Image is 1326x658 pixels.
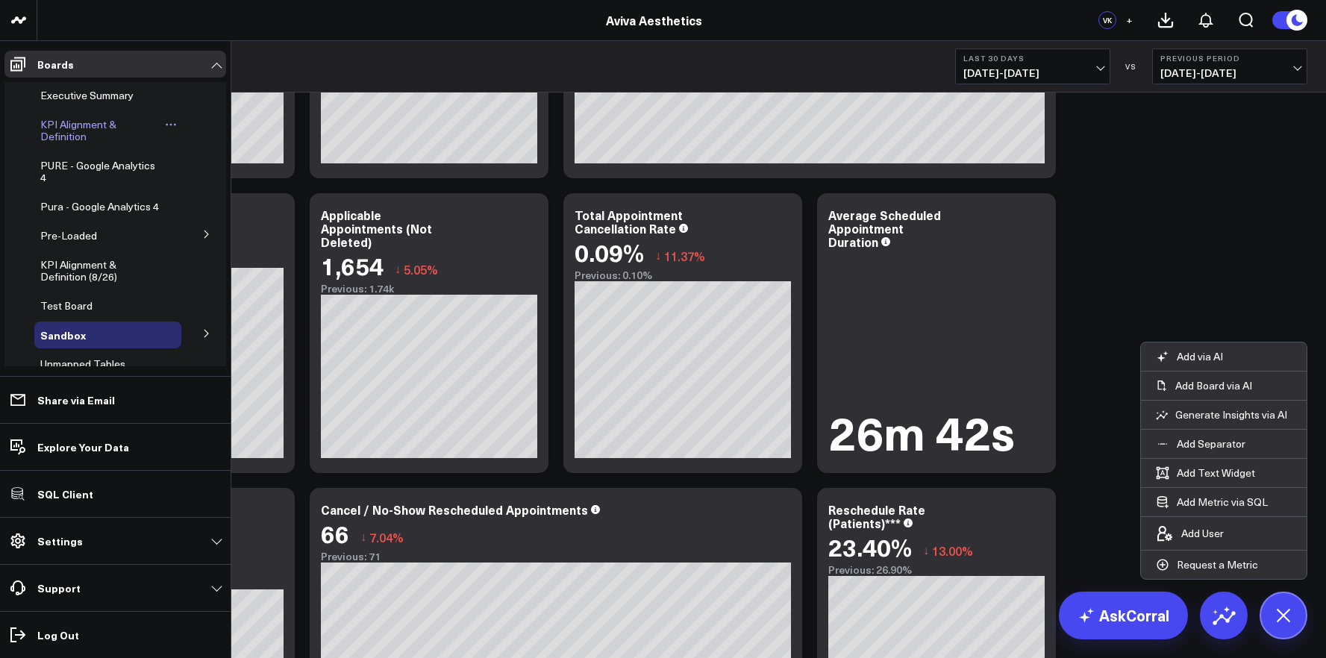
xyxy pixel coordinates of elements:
[1141,401,1307,429] button: Generate Insights via AI
[40,257,117,283] span: KPI Alignment & Definition (8/26)
[1141,488,1283,516] button: Add Metric via SQL
[1141,551,1273,579] button: Request a Metric
[395,260,401,279] span: ↓
[1177,437,1245,451] p: Add Separator
[40,328,86,342] span: Sandbox
[40,259,163,283] a: KPI Alignment & Definition (8/26)
[37,394,115,406] p: Share via Email
[321,501,588,518] div: Cancel / No-Show Rescheduled Appointments
[37,535,83,547] p: Settings
[4,621,226,648] a: Log Out
[1152,48,1307,84] button: Previous Period[DATE]-[DATE]
[40,119,160,142] a: KPI Alignment & Definition
[37,488,93,500] p: SQL Client
[1181,527,1224,540] p: Add User
[40,300,93,312] a: Test Board
[575,239,644,266] div: 0.09%
[1059,592,1188,639] a: AskCorral
[828,501,925,531] div: Reschedule Rate (Patients)***
[828,408,1015,454] div: 26m 42s
[1160,54,1299,63] b: Previous Period
[40,201,159,213] a: Pura - Google Analytics 4
[1160,67,1299,79] span: [DATE] - [DATE]
[932,542,973,559] span: 13.00%
[828,207,941,250] div: Average Scheduled Appointment Duration
[360,527,366,547] span: ↓
[655,246,661,266] span: ↓
[1175,379,1252,392] p: Add Board via AI
[1141,430,1260,458] button: Add Separator
[1118,62,1145,71] div: VS
[1120,11,1138,29] button: +
[40,228,97,242] span: Pre-Loaded
[1177,350,1223,363] p: Add via AI
[369,529,404,545] span: 7.04%
[606,12,702,28] a: Aviva Aesthetics
[575,269,791,281] div: Previous: 0.10%
[963,54,1102,63] b: Last 30 Days
[1141,459,1270,487] button: Add Text Widget
[1126,15,1133,25] span: +
[1177,558,1258,571] p: Request a Metric
[321,207,432,250] div: Applicable Appointments (Not Deleted)
[40,90,134,101] a: Executive Summary
[37,582,81,594] p: Support
[40,230,97,242] a: Pre-Loaded
[923,541,929,560] span: ↓
[1098,11,1116,29] div: VK
[37,629,79,641] p: Log Out
[321,283,537,295] div: Previous: 1.74k
[321,520,349,547] div: 66
[963,67,1102,79] span: [DATE] - [DATE]
[1141,517,1239,550] button: Add User
[40,358,125,370] a: Unmapped Tables
[37,58,74,70] p: Boards
[828,533,912,560] div: 23.40%
[321,551,791,563] div: Previous: 71
[37,441,129,453] p: Explore Your Data
[40,329,86,341] a: Sandbox
[575,207,683,236] div: Total Appointment Cancellation Rate
[4,480,226,507] a: SQL Client
[40,88,134,102] span: Executive Summary
[664,248,705,264] span: 11.37%
[40,199,159,213] span: Pura - Google Analytics 4
[1141,372,1307,400] button: Add Board via AI
[40,357,125,371] span: Unmapped Tables
[404,261,438,278] span: 5.05%
[40,160,160,184] a: PURE - Google Analytics 4
[40,298,93,313] span: Test Board
[1141,342,1238,371] button: Add via AI
[40,158,155,184] span: PURE - Google Analytics 4
[321,252,384,279] div: 1,654
[1175,408,1287,422] p: Generate Insights via AI
[40,117,116,143] span: KPI Alignment & Definition
[955,48,1110,84] button: Last 30 Days[DATE]-[DATE]
[828,564,1045,576] div: Previous: 26.90%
